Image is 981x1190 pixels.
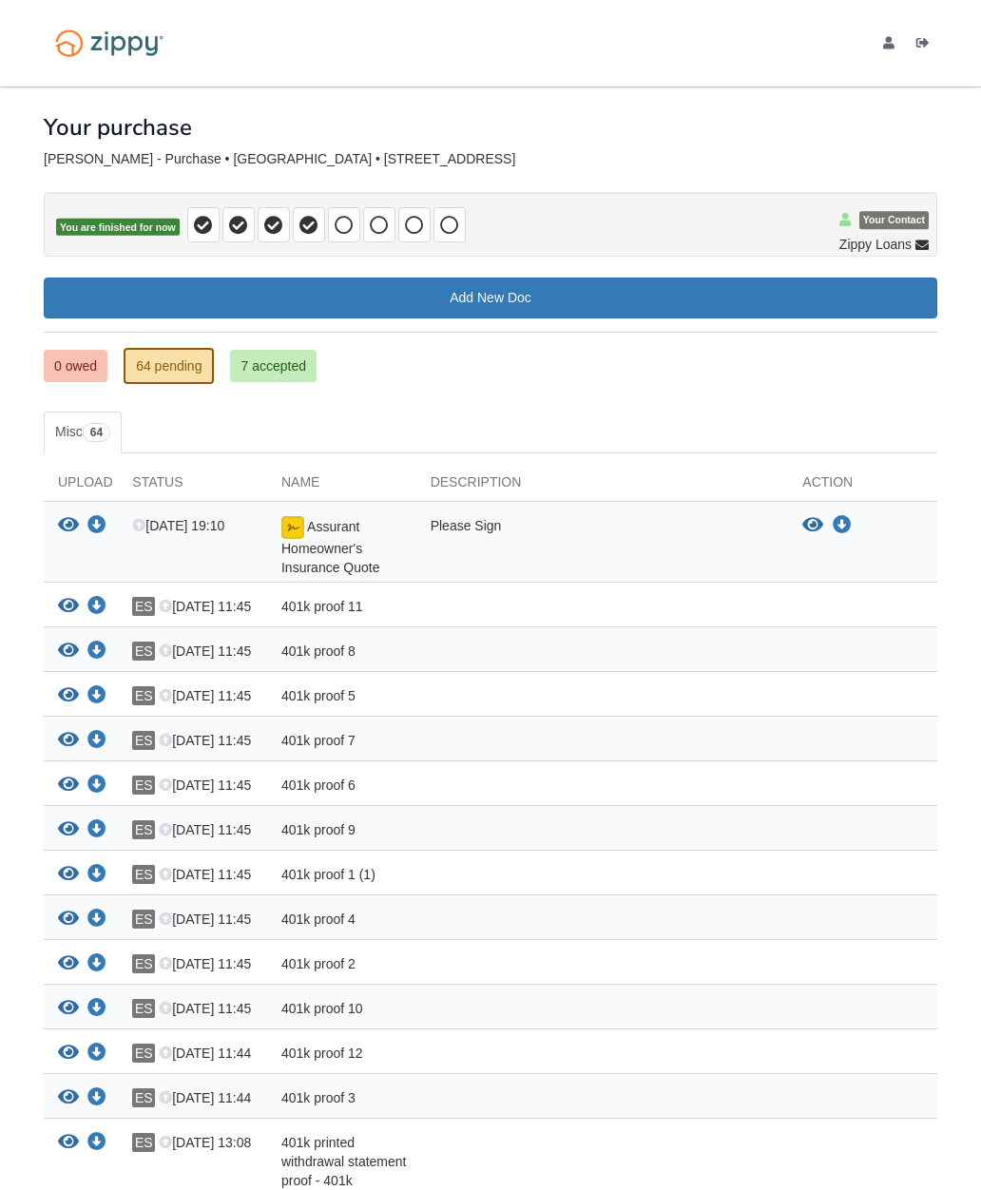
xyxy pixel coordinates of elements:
button: View 401k proof 9 [58,820,79,840]
button: View 401k proof 1 (1) [58,865,79,885]
button: View 401k proof 6 [58,776,79,796]
span: [DATE] 11:45 [159,956,251,971]
span: 401k proof 8 [281,643,356,659]
span: [DATE] 11:45 [159,599,251,614]
div: Description [416,472,789,501]
span: [DATE] 11:45 [159,777,251,793]
a: 7 accepted [230,350,317,382]
span: 401k proof 5 [281,688,356,703]
a: Download 401k proof 9 [87,823,106,838]
button: View Assurant Homeowner's Insurance Quote [58,516,79,536]
button: View 401k proof 2 [58,954,79,974]
span: 401k proof 7 [281,733,356,748]
span: [DATE] 19:10 [132,518,224,533]
a: 0 owed [44,350,107,382]
span: 64 [83,423,110,442]
a: Download Assurant Homeowner's Insurance Quote [833,518,852,533]
span: You are finished for now [56,219,180,237]
a: Download Assurant Homeowner's Insurance Quote [87,519,106,534]
span: 401k proof 4 [281,912,356,927]
a: Download 401k printed withdrawal statement proof - 401k withdrawal 12 [87,1136,106,1151]
button: View 401k proof 5 [58,686,79,706]
span: 401k proof 10 [281,1001,363,1016]
span: 401k proof 6 [281,777,356,793]
div: Status [118,472,267,501]
span: [DATE] 11:45 [159,912,251,927]
span: ES [132,1088,155,1107]
span: [DATE] 11:45 [159,1001,251,1016]
button: View 401k proof 10 [58,999,79,1019]
span: ES [132,642,155,661]
button: View 401k proof 3 [58,1088,79,1108]
img: Document fully signed [281,516,304,539]
a: Download 401k proof 10 [87,1002,106,1017]
div: Upload [44,472,118,501]
a: Download 401k proof 2 [87,957,106,972]
a: Download 401k proof 3 [87,1091,106,1106]
button: View 401k proof 8 [58,642,79,662]
div: Name [267,472,416,501]
div: Action [788,472,937,501]
span: [DATE] 11:45 [159,688,251,703]
h1: Your purchase [44,115,192,140]
img: Logo [44,21,175,66]
button: View Assurant Homeowner's Insurance Quote [802,516,823,535]
span: ES [132,820,155,839]
span: Assurant Homeowner's Insurance Quote [281,519,380,575]
span: 401k proof 2 [281,956,356,971]
a: Download 401k proof 8 [87,644,106,660]
a: Download 401k proof 7 [87,734,106,749]
a: 64 pending [124,348,214,384]
a: Misc [44,412,122,453]
a: edit profile [883,36,902,55]
span: 401k proof 12 [281,1046,363,1061]
button: View 401k proof 12 [58,1044,79,1064]
a: Add New Doc [44,278,937,318]
span: ES [132,954,155,973]
span: ES [132,731,155,750]
span: [DATE] 11:45 [159,822,251,837]
a: Log out [916,36,937,55]
span: Zippy Loans [839,235,912,254]
span: [DATE] 11:45 [159,867,251,882]
a: Download 401k proof 4 [87,912,106,928]
a: Download 401k proof 11 [87,600,106,615]
button: View 401k proof 4 [58,910,79,930]
span: 401k proof 1 (1) [281,867,375,882]
span: ES [132,686,155,705]
span: 401k proof 11 [281,599,363,614]
span: ES [132,1133,155,1152]
button: View 401k printed withdrawal statement proof - 401k withdrawal 12 [58,1133,79,1153]
span: [DATE] 13:08 [159,1135,251,1150]
span: 401k proof 3 [281,1090,356,1105]
button: View 401k proof 7 [58,731,79,751]
span: [DATE] 11:44 [159,1090,251,1105]
span: 401k proof 9 [281,822,356,837]
span: ES [132,999,155,1018]
a: Download 401k proof 6 [87,778,106,794]
span: ES [132,865,155,884]
div: Please Sign [416,516,789,577]
span: [DATE] 11:45 [159,643,251,659]
span: [DATE] 11:45 [159,733,251,748]
span: ES [132,910,155,929]
span: Your Contact [859,212,929,230]
div: [PERSON_NAME] - Purchase • [GEOGRAPHIC_DATA] • [STREET_ADDRESS] [44,151,937,167]
a: Download 401k proof 5 [87,689,106,704]
span: ES [132,1044,155,1063]
span: [DATE] 11:44 [159,1046,251,1061]
span: ES [132,776,155,795]
button: View 401k proof 11 [58,597,79,617]
a: Download 401k proof 1 (1) [87,868,106,883]
span: ES [132,597,155,616]
a: Download 401k proof 12 [87,1046,106,1062]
